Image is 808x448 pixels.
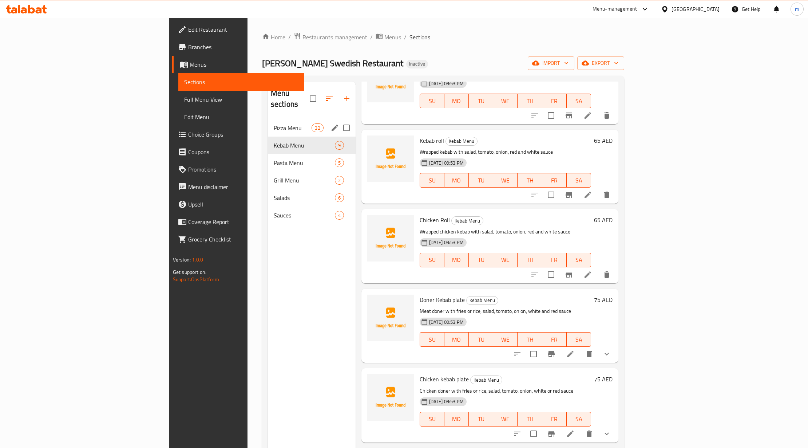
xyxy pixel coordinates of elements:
[526,426,541,441] span: Select to update
[172,38,304,56] a: Branches
[472,96,490,106] span: TU
[542,253,567,267] button: FR
[335,176,344,185] div: items
[545,96,564,106] span: FR
[446,137,477,145] span: Kebab Menu
[420,94,444,108] button: SU
[274,176,335,185] span: Grill Menu
[598,186,615,204] button: delete
[470,376,502,384] div: Kebab Menu
[496,96,515,106] span: WE
[172,196,304,213] a: Upsell
[518,94,542,108] button: TH
[445,137,478,146] div: Kebab Menu
[335,193,344,202] div: items
[188,25,298,34] span: Edit Restaurant
[567,332,591,347] button: SA
[472,414,490,424] span: TU
[329,122,340,133] button: edit
[520,414,539,424] span: TH
[520,175,539,186] span: TH
[420,227,591,236] p: Wrapped chicken kebab with salad, tomato, onion, red and white sauce
[594,295,613,305] h6: 75 AED
[335,211,344,220] div: items
[274,193,335,202] span: Salads
[560,107,578,124] button: Branch-specific-item
[469,173,493,188] button: TU
[447,255,466,265] span: MO
[594,374,613,384] h6: 75 AED
[451,216,483,225] div: Kebab Menu
[566,429,575,438] a: Edit menu item
[520,96,539,106] span: TH
[302,33,367,42] span: Restaurants management
[602,350,611,358] svg: Show Choices
[172,213,304,231] a: Coverage Report
[188,182,298,191] span: Menu disclaimer
[598,425,615,443] button: show more
[518,253,542,267] button: TH
[367,215,414,262] img: Chicken Roll
[518,173,542,188] button: TH
[570,255,588,265] span: SA
[598,107,615,124] button: delete
[172,126,304,143] a: Choice Groups
[496,255,515,265] span: WE
[274,123,312,132] span: Pizza Menu
[567,173,591,188] button: SA
[444,253,469,267] button: MO
[467,296,498,304] span: Kebab Menu
[583,270,592,279] a: Edit menu item
[795,5,799,13] span: m
[404,33,407,42] li: /
[469,332,493,347] button: TU
[543,345,560,363] button: Branch-specific-item
[188,130,298,139] span: Choice Groups
[420,173,444,188] button: SU
[420,135,444,146] span: Kebab roll
[508,425,526,443] button: sort-choices
[420,148,591,157] p: Wrapped kebab with salad, tomato, onion, red and white sauce
[426,80,467,87] span: [DATE] 09:53 PM
[370,33,373,42] li: /
[268,137,356,154] div: Kebab Menu9
[173,255,191,264] span: Version:
[493,173,518,188] button: WE
[423,414,441,424] span: SU
[274,141,335,150] span: Kebab Menu
[406,61,428,67] span: Inactive
[493,412,518,427] button: WE
[268,119,356,137] div: Pizza Menu32edit
[172,161,304,178] a: Promotions
[466,296,498,305] div: Kebab Menu
[472,255,490,265] span: TU
[472,175,490,186] span: TU
[583,59,618,68] span: export
[420,386,591,396] p: Chicken doner with fries or rice, salad, tomato, onion, white or red sauce
[423,334,441,345] span: SU
[420,253,444,267] button: SU
[493,94,518,108] button: WE
[172,178,304,196] a: Menu disclaimer
[447,175,466,186] span: MO
[335,160,344,166] span: 5
[447,96,466,106] span: MO
[496,414,515,424] span: WE
[672,5,720,13] div: [GEOGRAPHIC_DATA]
[172,143,304,161] a: Coupons
[581,425,598,443] button: delete
[583,190,592,199] a: Edit menu item
[444,173,469,188] button: MO
[560,186,578,204] button: Branch-specific-item
[172,56,304,73] a: Menus
[184,113,298,121] span: Edit Menu
[173,267,206,277] span: Get support on:
[420,374,469,385] span: Chicken kebab plate
[335,142,344,149] span: 9
[312,125,323,131] span: 32
[274,158,335,167] span: Pasta Menu
[566,350,575,358] a: Edit menu item
[496,175,515,186] span: WE
[335,177,344,184] span: 2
